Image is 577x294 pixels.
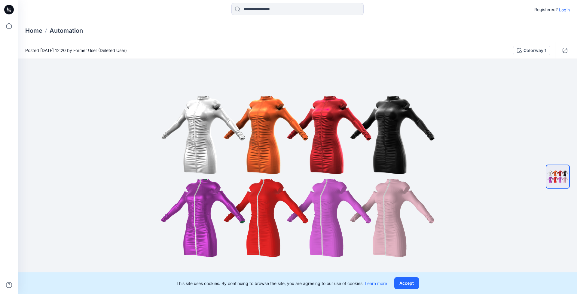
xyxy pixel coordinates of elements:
p: This site uses cookies. By continuing to browse the site, you are agreeing to our use of cookies. [176,280,387,286]
p: Automation [50,26,83,35]
a: Learn more [365,281,387,286]
button: Accept [394,277,419,289]
a: Former User (Deleted User) [73,48,127,53]
img: eyJhbGciOiJIUzI1NiIsImtpZCI6IjAiLCJzbHQiOiJzZXMiLCJ0eXAiOiJKV1QifQ.eyJkYXRhIjp7InR5cGUiOiJzdG9yYW... [147,86,448,267]
p: Registered? [534,6,558,13]
span: Posted [DATE] 12:20 by [25,47,127,53]
p: Login [559,7,570,13]
a: Home [25,26,42,35]
button: Colorway 1 [513,46,550,55]
div: Colorway 1 [524,47,546,54]
img: AUTOMATION_FOR_VIEW_Plain_All colorways (4) [546,165,569,188]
